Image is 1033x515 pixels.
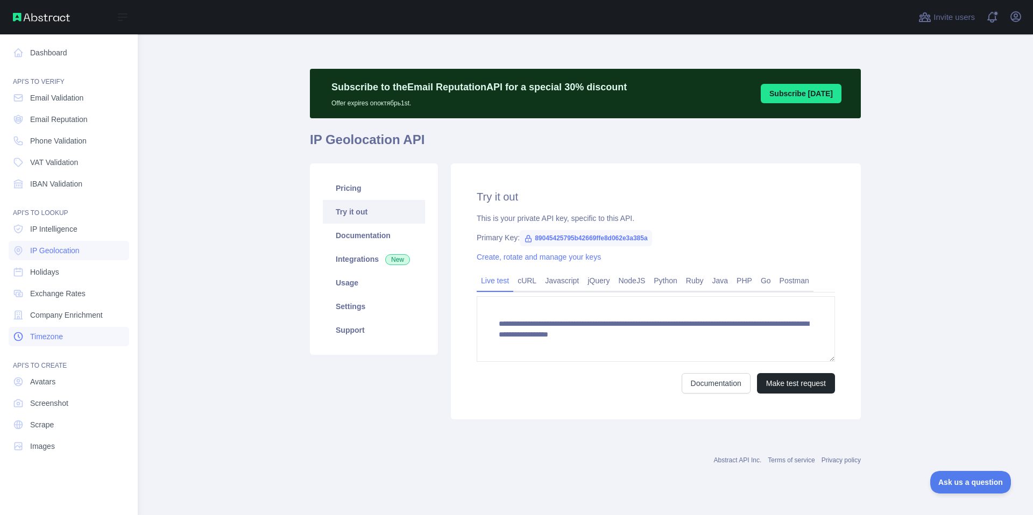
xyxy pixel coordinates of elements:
[30,267,59,277] span: Holidays
[9,196,129,217] div: API'S TO LOOKUP
[331,80,627,95] p: Subscribe to the Email Reputation API for a special 30 % discount
[541,272,583,289] a: Javascript
[30,224,77,234] span: IP Intelligence
[732,272,756,289] a: PHP
[323,200,425,224] a: Try it out
[477,232,835,243] div: Primary Key:
[583,272,614,289] a: jQuery
[9,43,129,62] a: Dashboard
[30,376,55,387] span: Avatars
[30,310,103,320] span: Company Enrichment
[331,95,627,108] p: Offer expires on октябрь 1st.
[9,327,129,346] a: Timezone
[9,153,129,172] a: VAT Validation
[682,272,708,289] a: Ruby
[9,110,129,129] a: Email Reputation
[822,456,861,464] a: Privacy policy
[9,437,129,456] a: Images
[520,230,652,246] span: 89045425795b42669ffe8d062e3a385a
[477,272,513,289] a: Live test
[9,262,129,282] a: Holidays
[9,415,129,434] a: Scrape
[310,131,861,157] h1: IP Geolocation API
[513,272,541,289] a: cURL
[9,65,129,86] div: API'S TO VERIFY
[323,247,425,271] a: Integrations New
[9,305,129,325] a: Company Enrichment
[30,245,80,256] span: IP Geolocation
[933,11,975,24] span: Invite users
[757,373,835,394] button: Make test request
[682,373,751,394] a: Documentation
[323,295,425,318] a: Settings
[649,272,682,289] a: Python
[768,456,815,464] a: Terms of service
[477,213,835,224] div: This is your private API key, specific to this API.
[916,9,977,26] button: Invite users
[9,131,129,151] a: Phone Validation
[9,174,129,194] a: IBAN Validation
[30,157,78,168] span: VAT Validation
[756,272,775,289] a: Go
[477,189,835,204] h2: Try it out
[30,288,86,299] span: Exchange Rates
[30,178,82,189] span: IBAN Validation
[30,135,87,146] span: Phone Validation
[9,372,129,391] a: Avatars
[9,394,129,413] a: Screenshot
[775,272,813,289] a: Postman
[9,88,129,108] a: Email Validation
[9,219,129,239] a: IP Intelligence
[323,176,425,200] a: Pricing
[708,272,733,289] a: Java
[385,254,410,265] span: New
[477,253,601,261] a: Create, rotate and manage your keys
[30,92,83,103] span: Email Validation
[323,271,425,295] a: Usage
[614,272,649,289] a: NodeJS
[30,331,63,342] span: Timezone
[714,456,762,464] a: Abstract API Inc.
[30,114,88,125] span: Email Reputation
[30,398,68,409] span: Screenshot
[13,13,70,22] img: Abstract API
[930,471,1011,493] iframe: Toggle Customer Support
[323,318,425,342] a: Support
[30,441,55,452] span: Images
[9,284,129,303] a: Exchange Rates
[9,241,129,260] a: IP Geolocation
[9,348,129,370] div: API'S TO CREATE
[323,224,425,247] a: Documentation
[761,84,841,103] button: Subscribe [DATE]
[30,419,54,430] span: Scrape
